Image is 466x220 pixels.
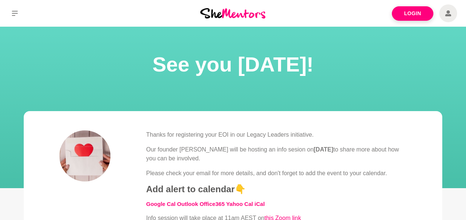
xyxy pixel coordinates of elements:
h4: Add alert to calendar👇 [146,184,407,195]
a: Office365 [199,201,225,207]
p: Our founder [PERSON_NAME] will be hosting an info sesion on to share more about how you can be in... [146,145,407,163]
h1: See you [DATE]! [9,50,457,79]
strong: [DATE] [314,146,333,153]
h5: ​ [146,201,407,208]
p: Please check your email for more details, and don't forget to add the event to your calendar. [146,169,407,178]
a: Yahoo Cal [226,201,253,207]
a: Outlook [177,201,198,207]
a: Login [392,6,433,21]
a: Google Cal [146,201,175,207]
p: Thanks for registering your EOI in our Legacy Leaders initiative. [146,130,407,139]
img: She Mentors Logo [200,8,265,18]
a: iCal [255,201,265,207]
